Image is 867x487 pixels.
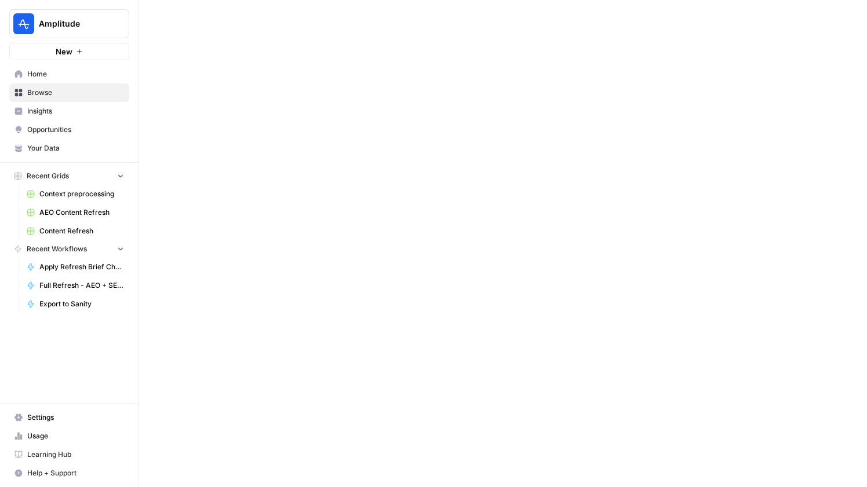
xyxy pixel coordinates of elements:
[21,203,129,222] a: AEO Content Refresh
[27,69,124,79] span: Home
[39,226,124,236] span: Content Refresh
[9,120,129,139] a: Opportunities
[9,240,129,258] button: Recent Workflows
[39,299,124,309] span: Export to Sanity
[39,280,124,291] span: Full Refresh - AEO + SERP Briefs - EXPLORE
[21,258,129,276] a: Apply Refresh Brief Changes
[21,295,129,313] a: Export to Sanity
[9,102,129,120] a: Insights
[27,449,124,460] span: Learning Hub
[9,427,129,445] a: Usage
[9,445,129,464] a: Learning Hub
[27,431,124,441] span: Usage
[27,171,69,181] span: Recent Grids
[39,18,109,30] span: Amplitude
[9,65,129,83] a: Home
[21,185,129,203] a: Context preprocessing
[27,468,124,478] span: Help + Support
[27,106,124,116] span: Insights
[27,412,124,423] span: Settings
[9,464,129,482] button: Help + Support
[9,9,129,38] button: Workspace: Amplitude
[21,222,129,240] a: Content Refresh
[39,262,124,272] span: Apply Refresh Brief Changes
[27,143,124,153] span: Your Data
[9,139,129,158] a: Your Data
[9,83,129,102] a: Browse
[27,244,87,254] span: Recent Workflows
[39,207,124,218] span: AEO Content Refresh
[39,189,124,199] span: Context preprocessing
[27,87,124,98] span: Browse
[56,46,72,57] span: New
[13,13,34,34] img: Amplitude Logo
[9,408,129,427] a: Settings
[27,125,124,135] span: Opportunities
[9,43,129,60] button: New
[9,167,129,185] button: Recent Grids
[21,276,129,295] a: Full Refresh - AEO + SERP Briefs - EXPLORE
